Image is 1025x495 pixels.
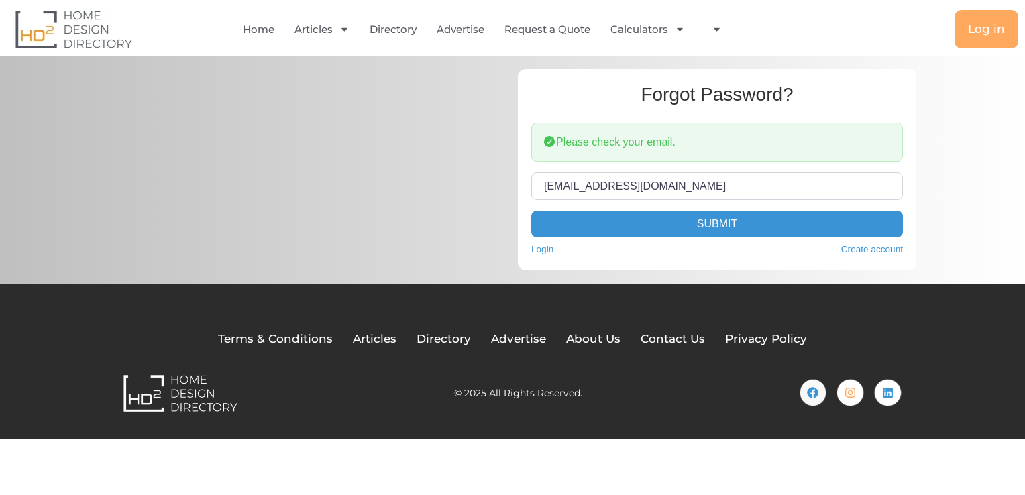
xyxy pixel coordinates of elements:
nav: Menu [209,14,765,45]
a: Advertise [491,331,546,348]
a: Advertise [437,14,484,45]
a: Articles [294,14,349,45]
input: Email [531,172,903,199]
a: Request a Quote [504,14,590,45]
a: Terms & Conditions [218,331,333,348]
h2: © 2025 All Rights Reserved. [454,388,582,398]
button: Submit [531,211,903,237]
a: Create account [841,243,903,256]
a: Privacy Policy [725,331,807,348]
a: Articles [353,331,396,348]
a: Login [531,243,553,256]
a: Log in [955,10,1018,48]
a: Calculators [610,14,685,45]
span: Log in [968,23,1005,35]
div: Please check your email. [531,123,903,162]
a: Directory [370,14,417,45]
h3: Forgot Password? [531,82,903,107]
a: About Us [566,331,621,348]
a: Contact Us [641,331,705,348]
a: Home [243,14,274,45]
a: Directory [417,331,471,348]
